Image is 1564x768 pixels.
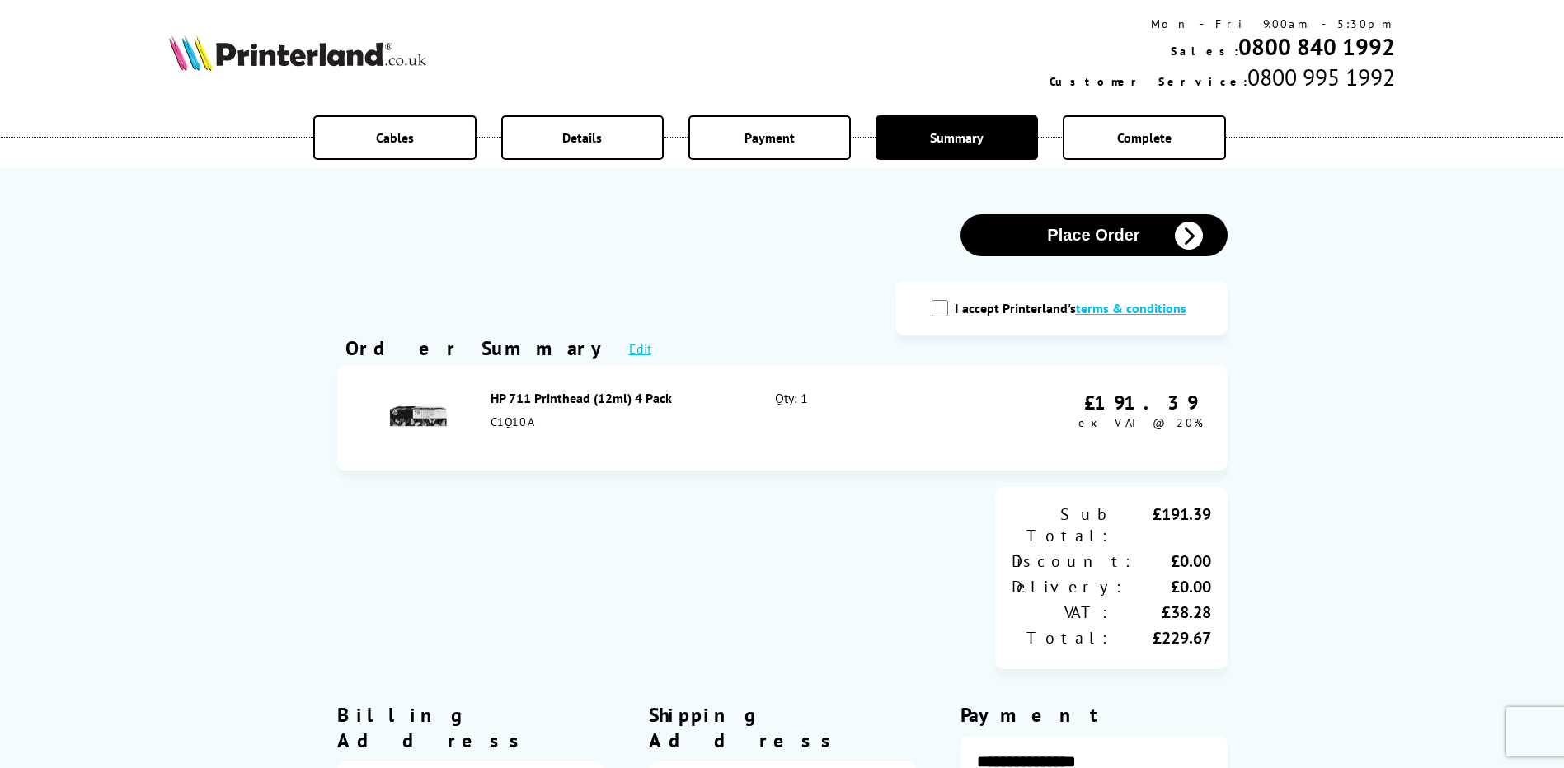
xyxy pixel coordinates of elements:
span: Complete [1117,129,1172,146]
span: Details [562,129,602,146]
div: Payment [960,702,1228,728]
a: modal_tc [1076,300,1186,316]
div: £191.39 [1111,503,1211,546]
span: Sales: [1171,44,1238,59]
div: Shipping Address [649,702,916,753]
a: 0800 840 1992 [1238,31,1395,62]
div: C1Q10A [491,414,740,429]
div: £0.00 [1125,576,1211,597]
a: Edit [629,340,651,357]
span: ex VAT @ 20% [1078,415,1203,430]
span: Customer Service: [1050,74,1247,89]
button: Place Order [960,214,1228,256]
label: I accept Printerland's [955,300,1195,316]
div: VAT: [1012,602,1111,623]
span: Cables [376,129,414,146]
span: Payment [744,129,795,146]
div: Total: [1012,627,1111,649]
img: HP 711 Printhead (12ml) 4 Pack [389,387,447,445]
div: £0.00 [1134,550,1211,572]
span: Summary [930,129,984,146]
img: Printerland Logo [169,35,426,71]
div: Sub Total: [1012,503,1111,546]
div: Discount: [1012,550,1134,572]
div: Delivery: [1012,576,1125,597]
div: Qty: 1 [775,390,946,446]
span: 0800 995 1992 [1247,62,1395,92]
div: £38.28 [1111,602,1211,623]
div: £229.67 [1111,627,1211,649]
div: £191.39 [1078,390,1203,415]
div: Billing Address [337,702,604,753]
div: HP 711 Printhead (12ml) 4 Pack [491,390,740,406]
div: Mon - Fri 9:00am - 5:30pm [1050,16,1395,31]
div: Order Summary [345,335,613,361]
